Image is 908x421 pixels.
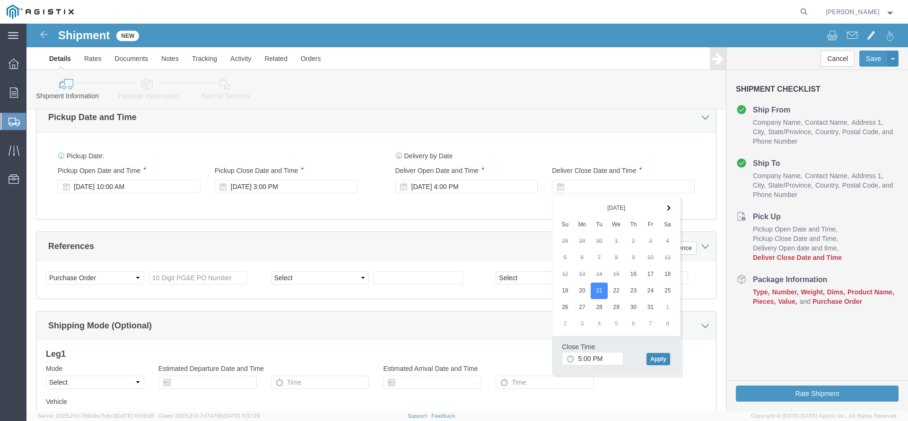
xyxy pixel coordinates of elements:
[408,413,431,419] a: Support
[116,413,154,419] span: [DATE] 10:09:35
[26,24,908,411] iframe: FS Legacy Container
[826,7,880,17] span: Ben Wilcox
[825,6,895,17] button: [PERSON_NAME]
[38,413,154,419] span: Server: 2025.21.0-769a9a7b8c3
[751,412,897,420] span: Copyright © [DATE]-[DATE] Agistix Inc., All Rights Reserved
[431,413,455,419] a: Feedback
[158,413,260,419] span: Client: 2025.21.0-7d7479b
[223,413,260,419] span: [DATE] 11:37:29
[7,5,74,19] img: logo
